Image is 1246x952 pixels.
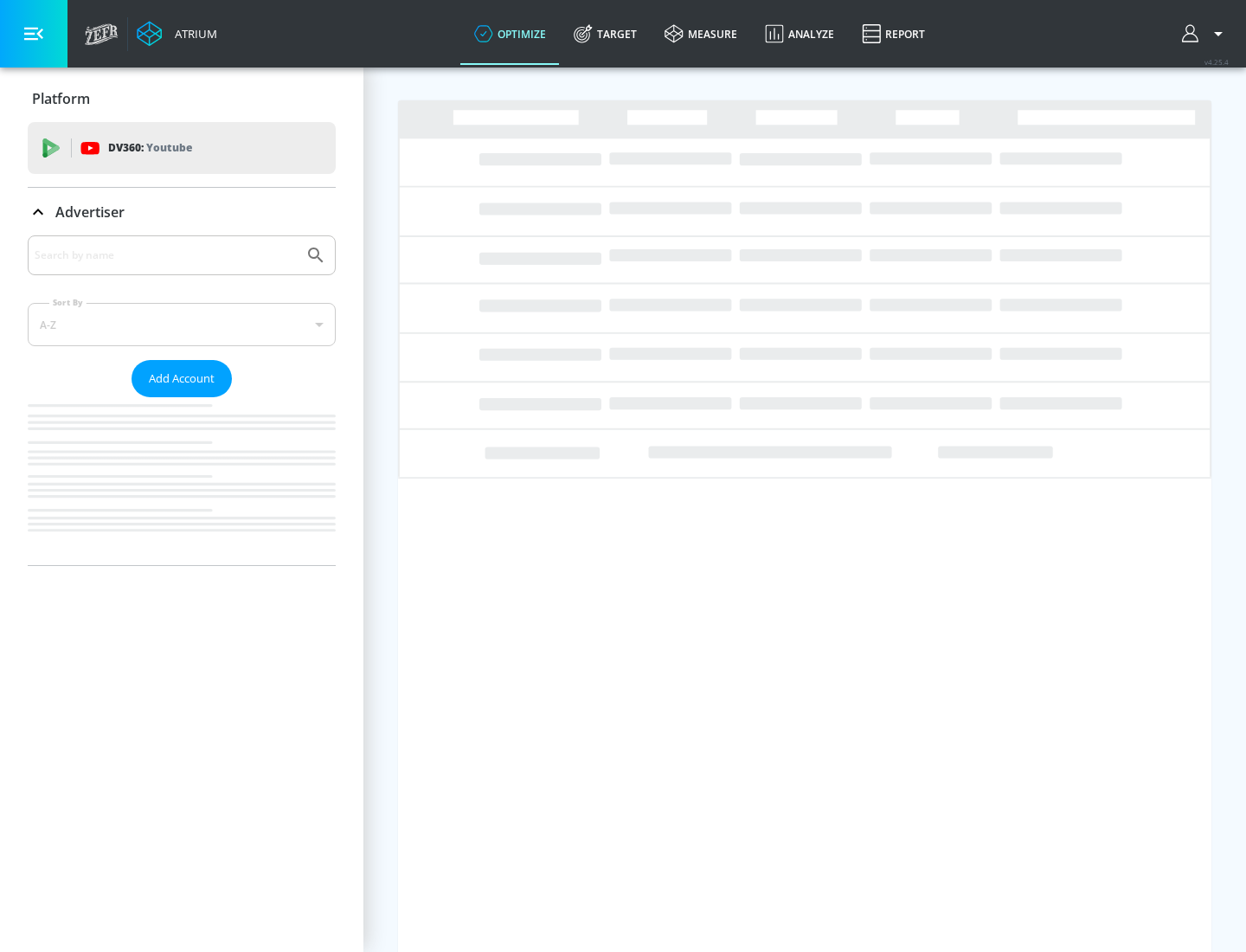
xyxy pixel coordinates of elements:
p: DV360: [108,138,192,158]
div: Advertiser [28,188,336,236]
p: Advertiser [55,203,125,222]
a: optimize [460,3,560,65]
span: v 4.25.4 [1204,57,1229,67]
p: Youtube [146,138,192,157]
input: Search by name [35,244,297,267]
nav: list of Advertiser [28,397,336,565]
div: Platform [28,74,336,123]
span: Add Account [149,369,215,389]
a: Atrium [137,21,217,47]
label: Sort By [49,297,87,308]
p: Platform [32,89,90,108]
a: Report [848,3,939,65]
a: Target [560,3,651,65]
a: measure [651,3,751,65]
a: Analyze [751,3,848,65]
div: Atrium [168,26,217,42]
div: A-Z [28,303,336,346]
div: DV360: Youtube [28,122,336,174]
div: Advertiser [28,235,336,565]
button: Add Account [132,360,232,397]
